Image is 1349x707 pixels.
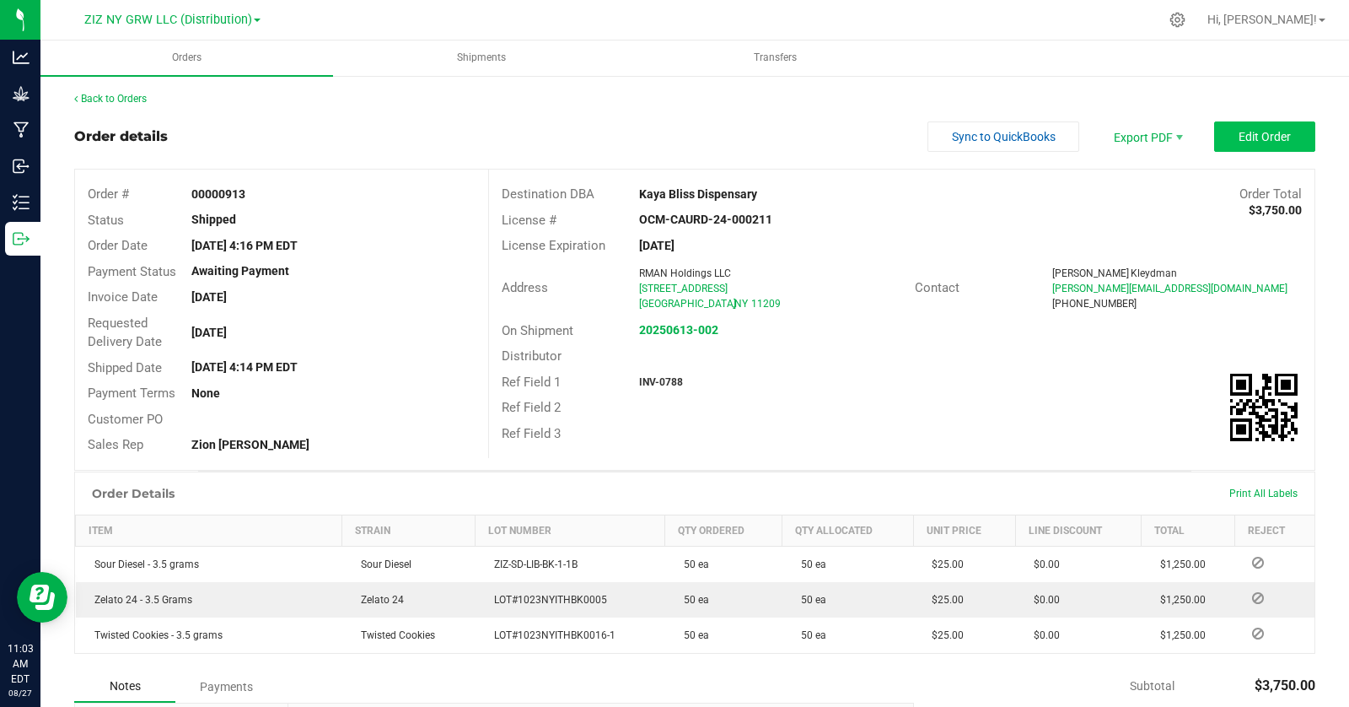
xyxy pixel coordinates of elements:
strong: [DATE] 4:14 PM EDT [191,360,298,374]
div: Manage settings [1167,12,1188,28]
span: , [733,298,734,310]
span: 11209 [751,298,781,310]
span: $0.00 [1025,594,1060,606]
span: Ref Field 1 [502,375,561,390]
span: Reject Inventory [1245,593,1271,603]
span: 50 ea [793,594,826,606]
strong: None [191,386,220,400]
span: Reject Inventory [1245,629,1271,639]
span: Sour Diesel [352,559,411,570]
button: Edit Order [1214,121,1315,152]
a: Back to Orders [74,93,147,105]
span: Order # [88,186,129,202]
span: On Shipment [502,323,573,338]
strong: Shipped [191,213,236,226]
span: ZIZ NY GRW LLC (Distribution) [84,13,252,27]
span: Ref Field 3 [502,426,561,441]
span: $1,250.00 [1152,559,1206,570]
span: [STREET_ADDRESS] [639,283,728,294]
strong: [DATE] [191,290,227,304]
span: Transfers [731,51,820,65]
span: $1,250.00 [1152,629,1206,641]
span: Twisted Cookies - 3.5 grams [86,629,223,641]
span: License # [502,213,556,228]
p: 08/27 [8,687,33,699]
th: Item [76,515,342,546]
span: ZIZ-SD-LIB-BK-1-1B [486,559,578,570]
span: Requested Delivery Date [88,316,162,350]
span: Print All Labels [1229,488,1298,499]
span: NY [734,298,748,310]
span: Payment Terms [88,386,175,401]
span: 50 ea [675,594,709,606]
span: Subtotal [1130,679,1174,693]
strong: [DATE] [191,326,227,339]
span: Order Total [1239,186,1302,202]
span: Sour Diesel - 3.5 grams [86,559,199,570]
span: [PERSON_NAME] [1052,267,1129,279]
span: Zelato 24 - 3.5 Grams [86,594,192,606]
strong: [DATE] [639,239,674,252]
span: $0.00 [1025,559,1060,570]
span: Hi, [PERSON_NAME]! [1207,13,1317,26]
th: Total [1142,515,1235,546]
span: Orders [149,51,224,65]
span: 50 ea [675,629,709,641]
a: Transfers [629,40,922,76]
strong: 00000913 [191,187,245,201]
span: Invoice Date [88,289,158,305]
strong: [DATE] 4:16 PM EDT [191,239,298,252]
span: Shipped Date [88,360,162,375]
strong: Awaiting Payment [191,264,289,278]
qrcode: 00000913 [1230,374,1298,441]
span: Customer PO [88,412,163,427]
span: Edit Order [1239,130,1291,143]
span: Sales Rep [88,437,143,452]
inline-svg: Analytics [13,49,30,66]
span: Contact [915,280,959,295]
li: Export PDF [1096,121,1197,152]
inline-svg: Outbound [13,230,30,247]
strong: INV-0788 [639,376,683,388]
a: Shipments [335,40,627,76]
th: Lot Number [476,515,665,546]
span: Kleydman [1131,267,1177,279]
th: Line Discount [1015,515,1141,546]
a: 20250613-002 [639,323,718,337]
span: [PERSON_NAME][EMAIL_ADDRESS][DOMAIN_NAME] [1052,283,1287,294]
span: $0.00 [1025,629,1060,641]
strong: $3,750.00 [1249,203,1302,217]
div: Order details [74,127,168,147]
span: Shipments [434,51,529,65]
span: Payment Status [88,264,176,279]
span: Address [502,280,548,295]
span: Zelato 24 [352,594,404,606]
button: Sync to QuickBooks [927,121,1079,152]
p: 11:03 AM EDT [8,641,33,687]
span: Sync to QuickBooks [952,130,1056,143]
th: Reject [1235,515,1314,546]
a: Orders [40,40,333,76]
th: Unit Price [913,515,1015,546]
span: $1,250.00 [1152,594,1206,606]
iframe: Resource center [17,572,67,623]
inline-svg: Manufacturing [13,121,30,138]
span: 50 ea [793,559,826,570]
inline-svg: Inventory [13,194,30,211]
span: $25.00 [923,594,964,606]
span: $3,750.00 [1255,677,1315,694]
th: Qty Allocated [782,515,913,546]
span: Twisted Cookies [352,629,435,641]
img: Scan me! [1230,374,1298,441]
th: Strain [342,515,476,546]
span: License Expiration [502,238,605,253]
span: LOT#1023NYITHBK0005 [486,594,607,606]
inline-svg: Inbound [13,158,30,175]
span: Status [88,213,124,228]
strong: Zion [PERSON_NAME] [191,438,309,451]
strong: Kaya Bliss Dispensary [639,187,757,201]
div: Notes [74,671,175,703]
span: $25.00 [923,559,964,570]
